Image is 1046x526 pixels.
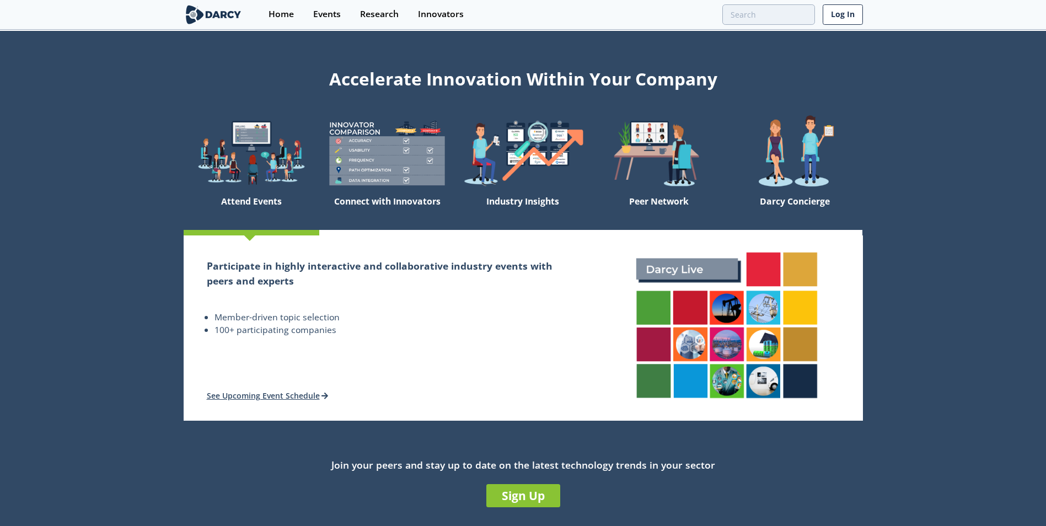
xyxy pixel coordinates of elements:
img: attend-events-831e21027d8dfeae142a4bc70e306247.png [625,241,829,410]
div: Attend Events [184,191,319,230]
div: Darcy Concierge [727,191,862,230]
div: Accelerate Innovation Within Your Company [184,62,863,92]
a: Log In [823,4,863,25]
a: Sign Up [486,484,560,507]
img: welcome-explore-560578ff38cea7c86bcfe544b5e45342.png [184,115,319,191]
div: Events [313,10,341,19]
h2: Participate in highly interactive and collaborative industry events with peers and experts [207,259,568,288]
div: Home [269,10,294,19]
div: Research [360,10,399,19]
li: 100+ participating companies [214,324,568,337]
div: Industry Insights [455,191,591,230]
li: Member-driven topic selection [214,311,568,324]
a: See Upcoming Event Schedule [207,390,329,401]
img: welcome-compare-1b687586299da8f117b7ac84fd957760.png [319,115,455,191]
img: welcome-attend-b816887fc24c32c29d1763c6e0ddb6e6.png [591,115,727,191]
img: logo-wide.svg [184,5,244,24]
div: Innovators [418,10,464,19]
input: Advanced Search [722,4,815,25]
div: Peer Network [591,191,727,230]
img: welcome-concierge-wide-20dccca83e9cbdbb601deee24fb8df72.png [727,115,862,191]
img: welcome-find-a12191a34a96034fcac36f4ff4d37733.png [455,115,591,191]
div: Connect with Innovators [319,191,455,230]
